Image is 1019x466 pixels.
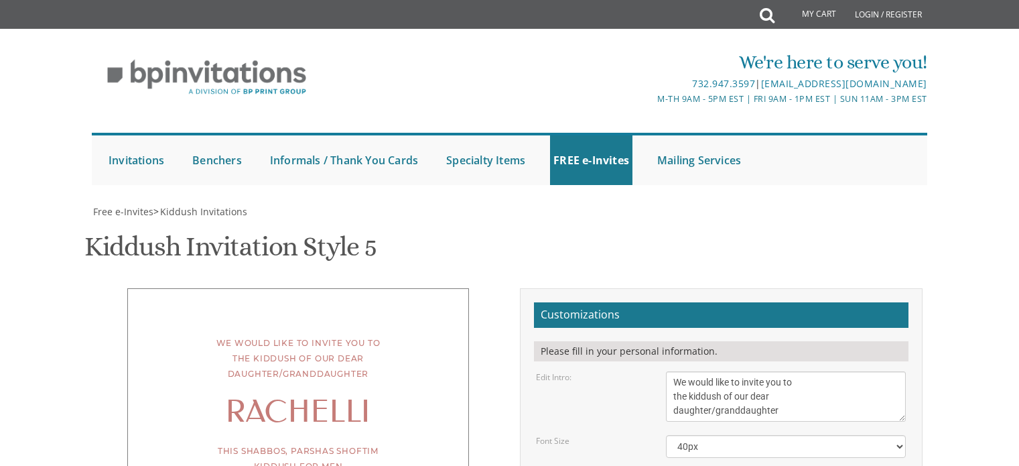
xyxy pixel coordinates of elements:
iframe: chat widget [936,382,1019,446]
div: | [371,76,927,92]
span: Free e-Invites [93,205,153,218]
a: 732.947.3597 [692,77,755,90]
span: > [153,205,247,218]
h2: Customizations [534,302,908,328]
a: Kiddush Invitations [159,205,247,218]
a: Informals / Thank You Cards [267,135,421,185]
a: FREE e-Invites [550,135,632,185]
a: Free e-Invites [92,205,153,218]
a: [EMAIL_ADDRESS][DOMAIN_NAME] [761,77,927,90]
img: BP Invitation Loft [92,50,322,105]
div: We're here to serve you! [371,49,927,76]
label: Font Size [536,435,569,447]
label: Edit Intro: [536,371,571,383]
div: Rachelli [155,405,441,420]
div: M-Th 9am - 5pm EST | Fri 9am - 1pm EST | Sun 11am - 3pm EST [371,92,927,106]
div: We would like to invite you to the kiddush of our dear daughter/granddaughter [155,336,441,382]
div: Please fill in your personal information. [534,341,908,361]
h1: Kiddush Invitation Style 5 [84,232,377,272]
a: Mailing Services [654,135,744,185]
a: Specialty Items [443,135,529,185]
a: Invitations [105,135,167,185]
a: Benchers [189,135,245,185]
a: My Cart [773,1,845,28]
textarea: We would like to invite you to the kiddush of our dear daughter/granddaughter [666,371,906,422]
span: Kiddush Invitations [160,205,247,218]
